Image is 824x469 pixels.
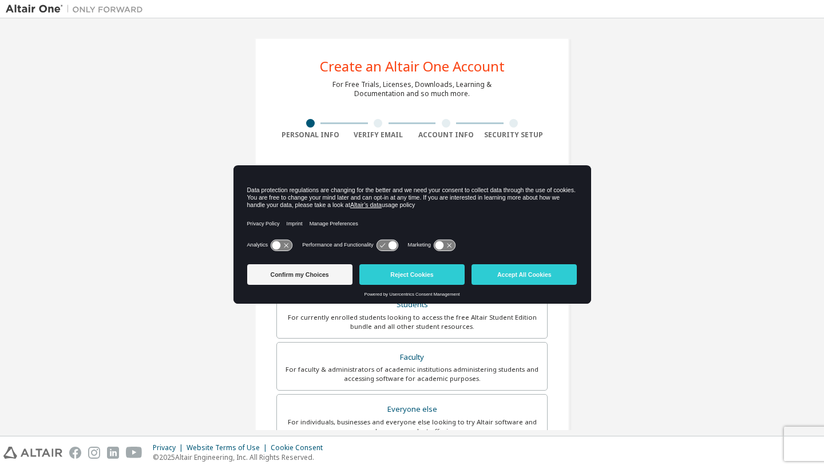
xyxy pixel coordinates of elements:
[284,313,540,331] div: For currently enrolled students looking to access the free Altair Student Edition bundle and all ...
[344,130,413,140] div: Verify Email
[88,447,100,459] img: instagram.svg
[284,349,540,365] div: Faculty
[271,443,330,452] div: Cookie Consent
[69,447,81,459] img: facebook.svg
[284,365,540,383] div: For faculty & administrators of academic institutions administering students and accessing softwa...
[284,418,540,436] div: For individuals, businesses and everyone else looking to try Altair software and explore our prod...
[332,80,492,98] div: For Free Trials, Licenses, Downloads, Learning & Documentation and so much more.
[284,402,540,418] div: Everyone else
[412,130,480,140] div: Account Info
[107,447,119,459] img: linkedin.svg
[3,447,62,459] img: altair_logo.svg
[320,59,505,73] div: Create an Altair One Account
[276,130,344,140] div: Personal Info
[153,443,187,452] div: Privacy
[6,3,149,15] img: Altair One
[153,452,330,462] p: © 2025 Altair Engineering, Inc. All Rights Reserved.
[480,130,548,140] div: Security Setup
[187,443,271,452] div: Website Terms of Use
[126,447,142,459] img: youtube.svg
[284,297,540,313] div: Students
